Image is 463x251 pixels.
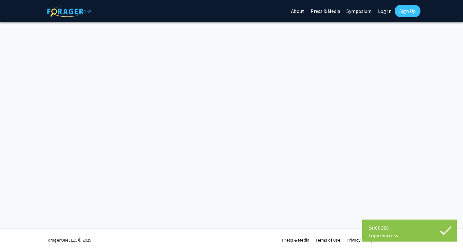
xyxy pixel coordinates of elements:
a: Sign Up [395,5,420,17]
div: Success [369,223,450,232]
a: Press & Media [282,237,309,243]
div: ForagerOne, LLC © 2025 [46,229,91,251]
a: Terms of Use [316,237,340,243]
a: Privacy Policy [347,237,373,243]
img: ForagerOne Logo [47,6,91,17]
div: Login Success [369,232,450,238]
